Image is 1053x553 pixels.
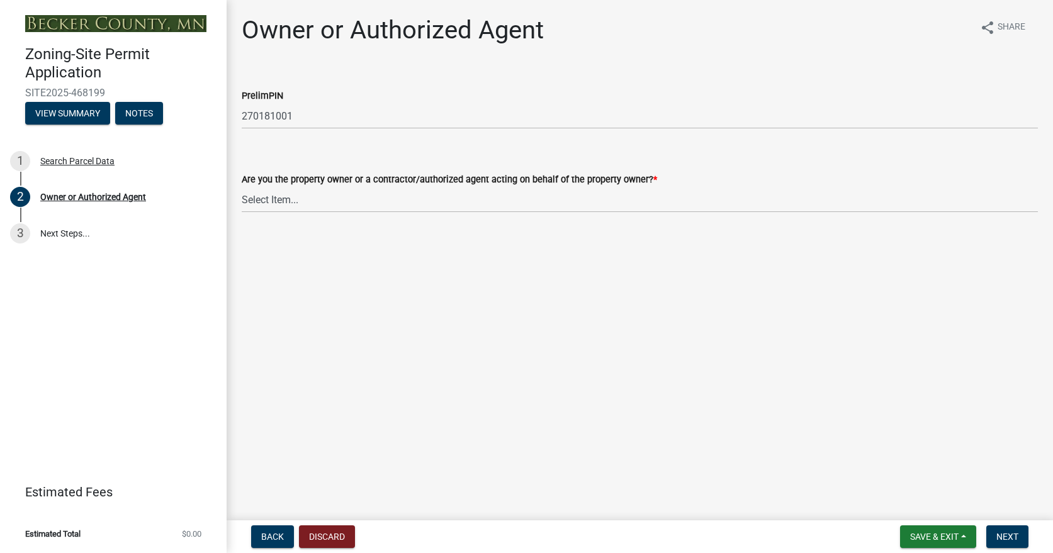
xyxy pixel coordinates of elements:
button: Next [986,525,1028,548]
button: Notes [115,102,163,125]
span: $0.00 [182,530,201,538]
div: Owner or Authorized Agent [40,193,146,201]
span: Estimated Total [25,530,81,538]
span: Back [261,532,284,542]
label: PrelimPIN [242,92,283,101]
span: Save & Exit [910,532,959,542]
a: Estimated Fees [10,479,206,505]
div: Search Parcel Data [40,157,115,165]
span: Share [998,20,1025,35]
img: Becker County, Minnesota [25,15,206,32]
i: share [980,20,995,35]
button: Back [251,525,294,548]
h1: Owner or Authorized Agent [242,15,544,45]
button: Discard [299,525,355,548]
div: 1 [10,151,30,171]
span: SITE2025-468199 [25,87,201,99]
div: 3 [10,223,30,243]
div: 2 [10,187,30,207]
button: shareShare [970,15,1035,40]
label: Are you the property owner or a contractor/authorized agent acting on behalf of the property owner? [242,176,657,184]
button: Save & Exit [900,525,976,548]
span: Next [996,532,1018,542]
h4: Zoning-Site Permit Application [25,45,217,82]
button: View Summary [25,102,110,125]
wm-modal-confirm: Summary [25,109,110,119]
wm-modal-confirm: Notes [115,109,163,119]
